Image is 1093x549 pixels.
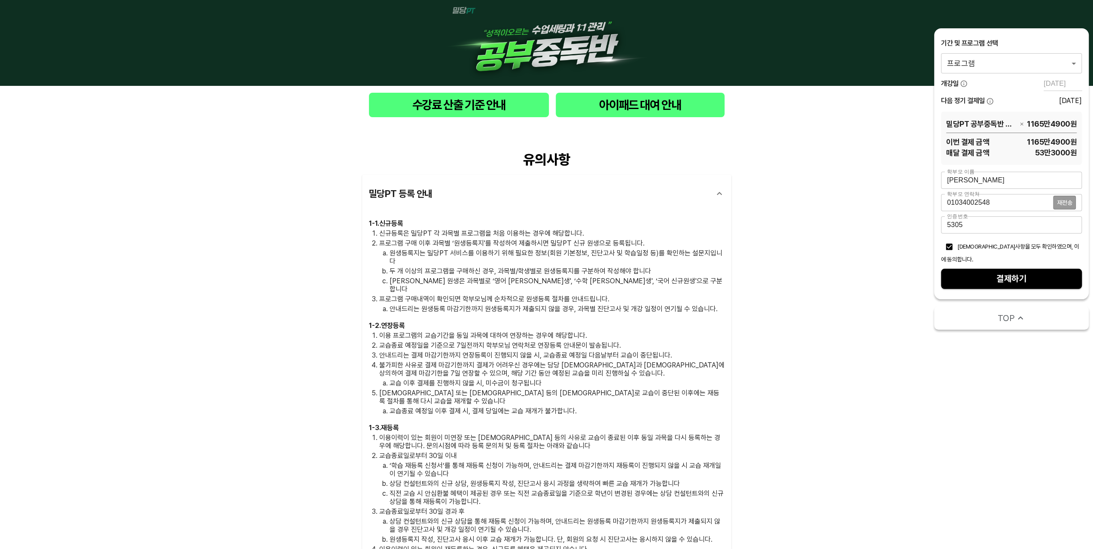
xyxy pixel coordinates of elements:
button: TOP [934,306,1089,330]
span: [DEMOGRAPHIC_DATA]사항을 모두 확인하였으며, 이에 동의합니다. [941,243,1079,263]
h3: 1 - 2 . 연장등록 [369,322,725,330]
button: 아이패드 대여 안내 [556,93,724,117]
p: 교습 이후 결제를 진행하지 않을 시, 미수금이 청구됩니다 [390,379,725,387]
p: 프로그램 구매 이후 과목별 ‘원생등록지'를 작성하여 제출하시면 밀당PT 신규 원생으로 등록됩니다. [379,239,725,247]
div: 밀당PT 등록 안내 [369,183,709,204]
button: 결제하기 [941,269,1082,289]
span: 매달 결제 금액 [946,147,989,158]
img: 1 [444,7,650,79]
p: 교습종료일로부터 30일 이내 [379,452,725,460]
span: 이번 결제 금액 [946,136,989,147]
span: 1165만4900 원 [989,136,1077,147]
span: 재전송 [1057,200,1072,206]
h3: 1 - 3 . 재등록 [369,424,725,432]
span: 결제하기 [948,271,1075,286]
span: 아이패드 대여 안내 [563,96,717,114]
button: 재전송 [1053,196,1076,209]
span: 밀당PT 공부중독반 영어 [946,118,1017,129]
p: 원생등록지 작성, 진단고사 응시 이후 교습 재개가 가능합니다. 단, 회원의 요청 시 진단고사는 응시하지 않을 수 있습니다. [390,535,725,543]
span: 개강일 [941,79,959,88]
span: TOP [997,312,1015,324]
p: 교습종료 예정일 이후 결제 시, 결제 당일에는 교습 재개가 불가합니다. [390,407,725,415]
p: 원생등록지는 밀당PT 서비스를 이용하기 위해 필요한 정보(회원 기본정보, 진단고사 및 학습일정 등)를 확인하는 설문지입니다 [390,249,725,265]
p: 불가피한 사유로 결제 마감기한까지 결제가 어려우신 경우에는 담당 [DEMOGRAPHIC_DATA]과 [DEMOGRAPHIC_DATA]에 상의하여 결제 마감기한을 7일 연장할 ... [379,361,725,377]
div: 프로그램 [941,53,1082,73]
p: 상담 컨설턴트와의 신규 상담을 통해 재등록 신청이 가능하며, 안내드리는 원생등록 마감기한까지 원생등록지가 제출되지 않을 경우 진단고사 및 개강 일정이 연기될 수 있습니다. [390,517,725,534]
button: 수강료 산출 기준 안내 [369,93,549,117]
span: 다음 정기 결제일 [941,96,985,106]
p: [PERSON_NAME] 원생은 과목별로 ‘영어 [PERSON_NAME]생', ‘수학 [PERSON_NAME]생', ‘국어 신규원생'으로 구분합니다 [390,277,725,293]
p: 신규등록은 밀당PT 각 과목별 프로그램을 처음 이용하는 경우에 해당합니다. [379,229,725,237]
span: 수강료 산출 기준 안내 [376,96,542,114]
p: 안내드리는 원생등록 마감기한까지 원생등록지가 제출되지 않을 경우, 과목별 진단고사 및 개강 일정이 연기될 수 있습니다. [390,305,725,313]
p: 이용이력이 있는 회원이 미연장 또는 [DEMOGRAPHIC_DATA] 등의 사유로 교습이 종료된 이후 동일 과목을 다시 등록하는 경우에 해당합니다. 문의시점에 따라 등록 문의... [379,434,725,450]
p: 직전 교습 시 안심환불 혜택이 제공된 경우 또는 직전 교습종료일을 기준으로 학년이 변경된 경우에는 상담 컨설턴트와의 신규 상담을 통해 재등록이 가능합니다. [390,489,725,506]
p: [DEMOGRAPHIC_DATA] 또는 [DEMOGRAPHIC_DATA] 등의 [DEMOGRAPHIC_DATA]로 교습이 중단된 이후에는 재등록 절차를 통해 다시 교습을 재개... [379,389,725,405]
span: 1165만4900 원 [1027,118,1077,129]
div: [DATE] [1059,97,1082,105]
p: ‘학습 재등록 신청서’를 통해 재등록 신청이 가능하며, 안내드리는 결제 마감기한까지 재등록이 진행되지 않을 시 교습 재개일이 연기될 수 있습니다 [390,461,725,478]
h3: 1 - 1 . 신규등록 [369,219,725,227]
input: 학부모 이름을 입력해주세요 [941,172,1082,189]
p: 두 개 이상의 프로그램을 구매하신 경우, 과목별/학생별로 원생등록지를 구분하여 작성해야 합니다 [390,267,725,275]
span: 53만3000 원 [989,147,1077,158]
p: 교습종료일로부터 30일 경과 후 [379,507,725,516]
div: 유의사항 [362,152,731,168]
p: 안내드리는 결제 마감기한까지 연장등록이 진행되지 않을 시, 교습종료 예정일 다음날부터 교습이 중단됩니다. [379,351,725,359]
p: 프로그램 구매내역이 확인되면 학부모님께 순차적으로 원생등록 절차를 안내드립니다. [379,295,725,303]
input: 학부모 연락처를 입력해주세요 [941,194,1053,211]
div: 밀당PT 등록 안내 [362,175,731,212]
p: 상담 컨설턴트와의 신규 상담, 원생등록지 작성, 진단고사 응시 과정을 생략하여 빠른 교습 재개가 가능합니다 [390,479,725,488]
div: 기간 및 프로그램 선택 [941,39,1082,48]
p: 이용 프로그램의 교습기간을 동일 과목에 대하여 연장하는 경우에 해당합니다. [379,331,725,340]
p: 교습종료 예정일을 기준으로 7일전까지 학부모님 연락처로 연장등록 안내문이 발송됩니다. [379,341,725,349]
